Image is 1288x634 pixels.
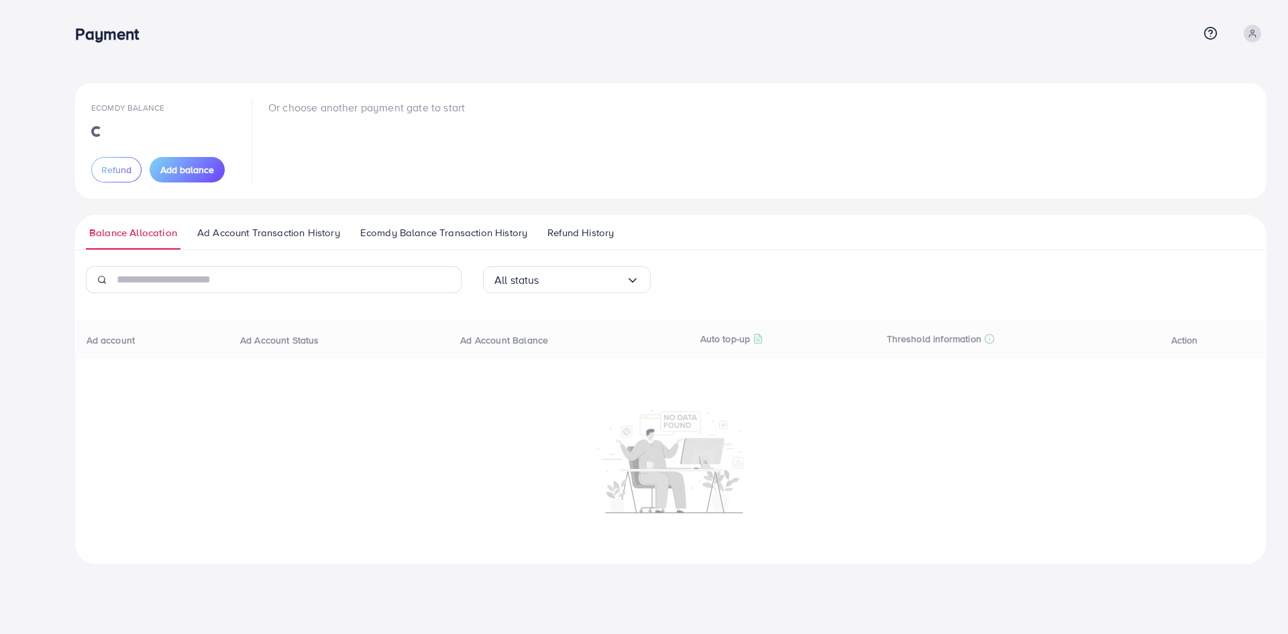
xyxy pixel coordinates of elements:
[547,225,614,240] span: Refund History
[89,225,177,240] span: Balance Allocation
[360,225,527,240] span: Ecomdy Balance Transaction History
[160,163,214,176] span: Add balance
[150,157,225,182] button: Add balance
[197,225,340,240] span: Ad Account Transaction History
[483,266,651,293] div: Search for option
[101,163,131,176] span: Refund
[494,270,539,290] span: All status
[91,102,164,113] span: Ecomdy Balance
[268,99,465,115] p: Or choose another payment gate to start
[91,157,142,182] button: Refund
[539,270,626,290] input: Search for option
[75,24,150,44] h3: Payment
